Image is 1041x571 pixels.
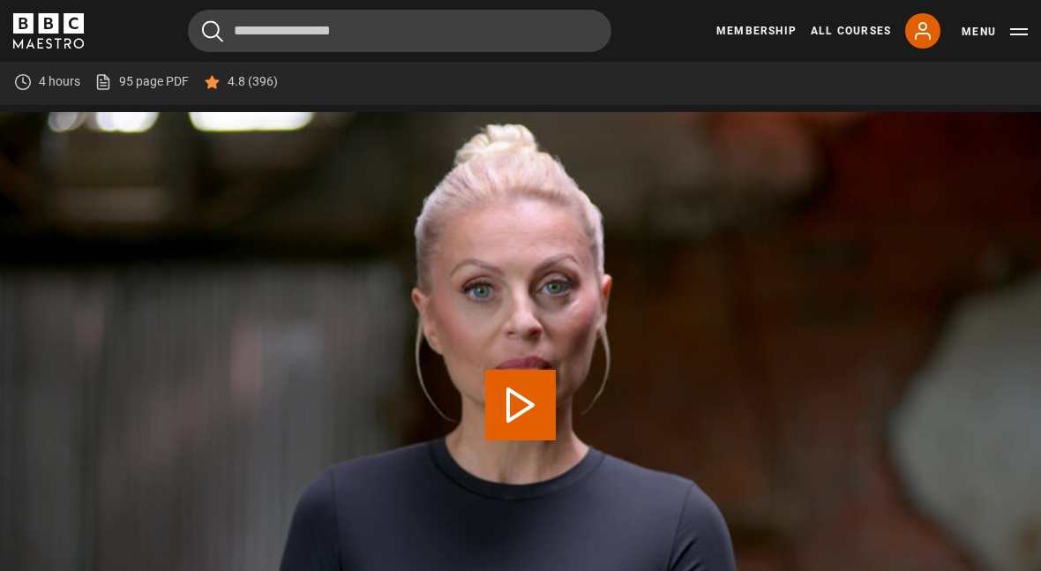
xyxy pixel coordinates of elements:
a: All Courses [811,23,891,39]
svg: BBC Maestro [13,13,84,49]
p: 4.8 (396) [228,72,278,91]
button: Play Lesson Self-respect [485,370,556,440]
p: 4 hours [39,72,80,91]
button: Submit the search query [202,20,223,42]
a: Membership [716,23,797,39]
a: 95 page PDF [94,72,189,91]
button: Toggle navigation [962,23,1028,41]
input: Search [188,10,611,52]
